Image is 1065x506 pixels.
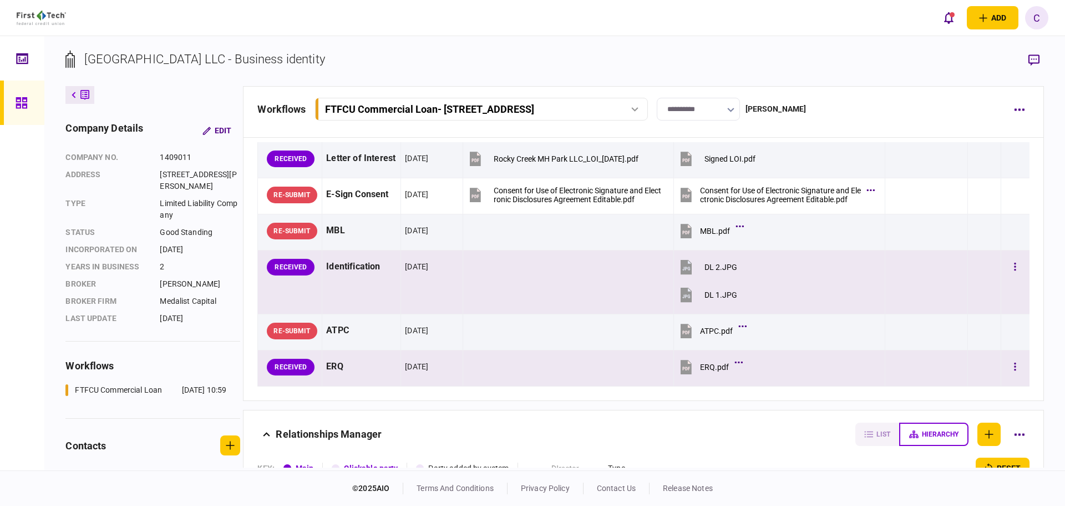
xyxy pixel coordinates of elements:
[405,225,428,236] div: [DATE]
[65,198,149,221] div: Type
[257,463,275,474] div: KEY :
[267,187,317,203] div: RE-SUBMIT
[494,186,661,204] div: Consent for Use of Electronic Signature and Electronic Disclosures Agreement Editable.pdf
[1025,6,1048,29] button: C
[417,484,494,493] a: terms and conditions
[326,218,397,243] div: MBL
[352,483,403,494] div: © 2025 AIO
[494,154,638,163] div: Rocky Creek MH Park LLC_LOI_10.07.25.pdf
[745,103,807,115] div: [PERSON_NAME]
[194,121,240,141] button: Edit
[405,325,428,336] div: [DATE]
[65,152,149,163] div: company no.
[700,227,730,236] div: MBL.pdf
[65,169,149,192] div: address
[326,318,397,343] div: ATPC
[678,218,741,243] button: MBL.pdf
[65,384,226,396] a: FTFCU Commercial Loan[DATE] 10:59
[65,295,149,307] div: broker firm
[405,261,428,272] div: [DATE]
[160,278,240,290] div: [PERSON_NAME]
[182,384,227,396] div: [DATE] 10:59
[326,146,397,171] div: Letter of Interest
[678,182,872,207] button: Consent for Use of Electronic Signature and Electronic Disclosures Agreement Editable.pdf
[922,430,958,438] span: hierarchy
[160,169,240,192] div: [STREET_ADDRESS][PERSON_NAME]
[855,423,899,446] button: list
[967,6,1018,29] button: open adding identity options
[296,463,314,474] div: Main
[267,151,315,167] div: RECEIVED
[267,323,317,339] div: RE-SUBMIT
[160,313,240,324] div: [DATE]
[344,463,398,474] div: Clickable party
[700,186,861,204] div: Consent for Use of Electronic Signature and Electronic Disclosures Agreement Editable.pdf
[405,189,428,200] div: [DATE]
[704,263,737,272] div: DL 2.JPG
[17,11,66,25] img: client company logo
[267,359,315,375] div: RECEIVED
[467,146,638,171] button: Rocky Creek MH Park LLC_LOI_10.07.25.pdf
[663,484,713,493] a: release notes
[325,103,534,115] div: FTFCU Commercial Loan - [STREET_ADDRESS]
[65,358,240,373] div: workflows
[876,430,890,438] span: list
[160,198,240,221] div: Limited Liability Company
[704,290,737,299] div: DL 1.JPG
[160,244,240,255] div: [DATE]
[405,361,428,372] div: [DATE]
[704,154,755,163] div: Signed LOI.pdf
[160,152,240,163] div: 1409011
[65,227,149,238] div: status
[65,121,143,141] div: company details
[257,102,306,117] div: workflows
[267,223,317,239] div: RE-SUBMIT
[315,98,648,121] button: FTFCU Commercial Loan- [STREET_ADDRESS]
[678,282,737,307] button: DL 1.JPG
[700,363,729,372] div: ERQ.pdf
[65,244,149,255] div: incorporated on
[899,423,968,446] button: hierarchy
[65,313,149,324] div: last update
[75,384,162,396] div: FTFCU Commercial Loan
[326,354,397,379] div: ERQ
[160,261,240,273] div: 2
[678,254,737,279] button: DL 2.JPG
[326,182,397,207] div: E-Sign Consent
[467,182,661,207] button: Consent for Use of Electronic Signature and Electronic Disclosures Agreement Editable.pdf
[326,254,397,279] div: Identification
[976,458,1029,479] button: reset
[678,146,755,171] button: Signed LOI.pdf
[678,318,744,343] button: ATPC.pdf
[65,278,149,290] div: Broker
[276,423,382,446] div: Relationships Manager
[160,227,240,238] div: Good Standing
[608,463,625,474] div: Type
[65,438,106,453] div: contacts
[84,50,324,68] div: [GEOGRAPHIC_DATA] LLC - Business identity
[267,259,315,275] div: RECEIVED
[65,261,149,273] div: years in business
[428,463,509,474] div: Party added by system
[937,6,960,29] button: open notifications list
[678,354,740,379] button: ERQ.pdf
[160,295,240,307] div: Medalist Capital
[521,484,570,493] a: privacy policy
[405,153,428,164] div: [DATE]
[700,327,733,335] div: ATPC.pdf
[597,484,636,493] a: contact us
